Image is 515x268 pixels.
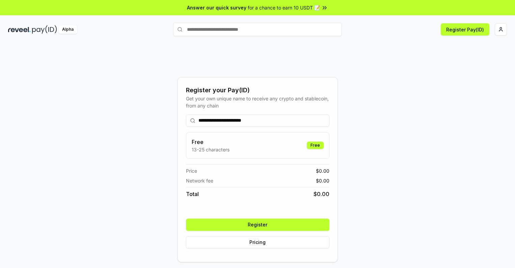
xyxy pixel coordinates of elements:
[8,25,31,34] img: reveel_dark
[441,23,489,35] button: Register Pay(ID)
[314,190,329,198] span: $ 0.00
[192,146,229,153] p: 13-25 characters
[316,177,329,184] span: $ 0.00
[186,95,329,109] div: Get your own unique name to receive any crypto and stablecoin, from any chain
[307,142,324,149] div: Free
[187,4,246,11] span: Answer our quick survey
[186,219,329,231] button: Register
[316,167,329,174] span: $ 0.00
[58,25,77,34] div: Alpha
[186,86,329,95] div: Register your Pay(ID)
[186,190,199,198] span: Total
[186,177,213,184] span: Network fee
[186,236,329,248] button: Pricing
[192,138,229,146] h3: Free
[186,167,197,174] span: Price
[32,25,57,34] img: pay_id
[248,4,320,11] span: for a chance to earn 10 USDT 📝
